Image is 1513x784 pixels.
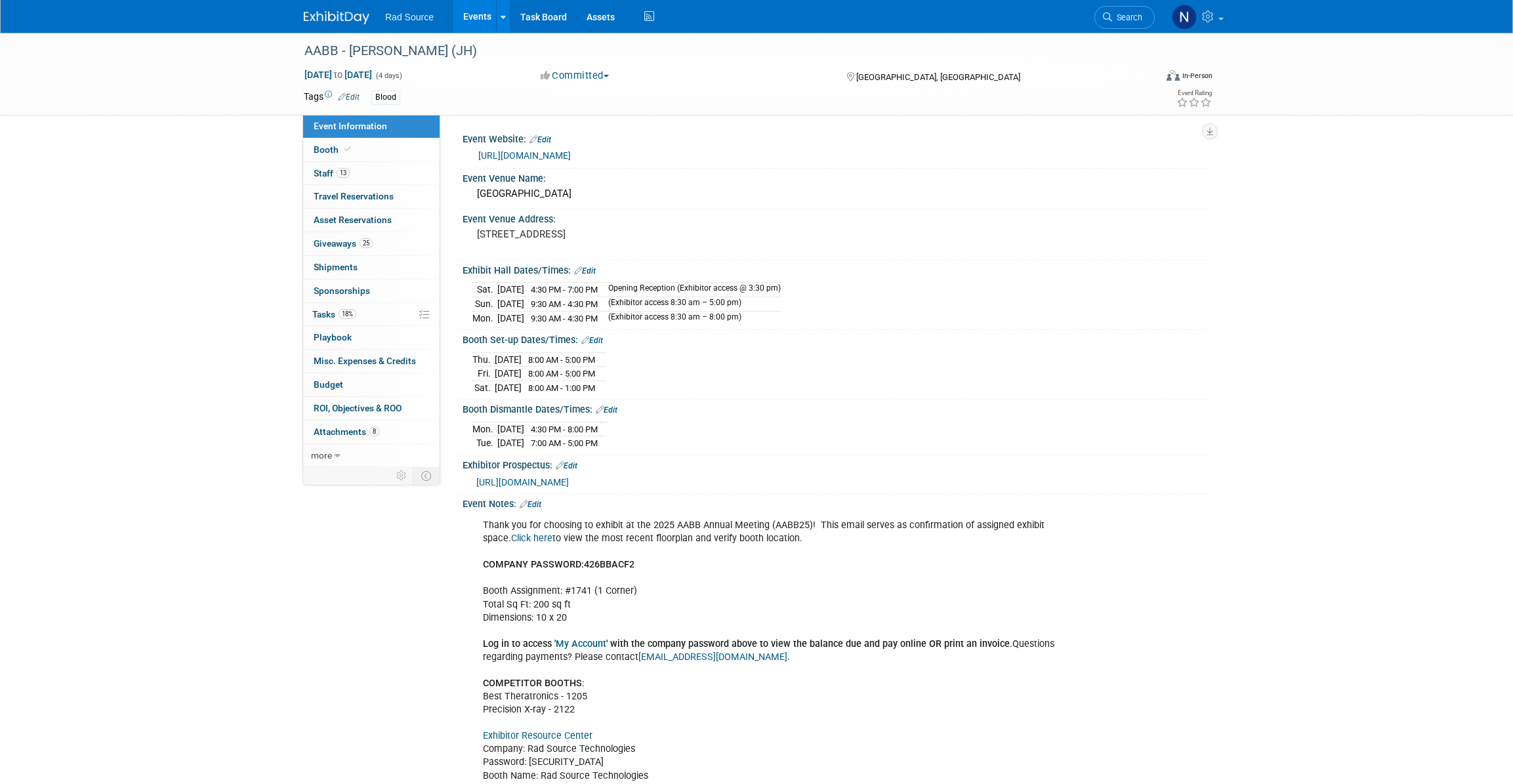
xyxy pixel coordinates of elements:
td: Sat. [472,283,497,297]
a: Attachments8 [303,421,440,444]
a: Event Information [303,115,440,138]
a: Edit [338,93,360,102]
a: Click here [511,533,552,544]
div: AABB - [PERSON_NAME] (JH) [300,39,1135,63]
td: Tue. [472,436,497,450]
button: Committed [536,69,614,83]
td: (Exhibitor access 8:30 am – 8:00 pm) [600,311,781,325]
span: 25 [360,238,373,248]
span: Playbook [314,332,352,342]
span: more [311,450,332,461]
span: Staff [314,168,350,178]
a: Tasks18% [303,303,440,326]
b: COMPETITOR [483,678,542,689]
span: ROI, Objectives & ROO [314,403,402,413]
td: [DATE] [497,283,524,297]
a: [URL][DOMAIN_NAME] [476,477,569,487]
span: 8:00 AM - 1:00 PM [528,383,595,393]
div: Exhibitor Prospectus: [463,455,1209,472]
a: more [303,444,440,467]
td: Mon. [472,422,497,436]
span: to [332,70,344,80]
a: Edit [556,461,577,470]
div: Blood [371,91,400,104]
a: Misc. Expenses & Credits [303,350,440,373]
td: Thu. [472,352,495,367]
a: Booth [303,138,440,161]
span: Asset Reservations [314,215,392,225]
span: 13 [337,168,350,178]
span: 9:30 AM - 4:30 PM [531,299,598,309]
td: [DATE] [495,352,522,367]
span: Attachments [314,426,379,437]
a: Edit [529,135,551,144]
div: Event Format [1077,68,1212,88]
img: Format-Inperson.png [1167,70,1180,81]
span: [GEOGRAPHIC_DATA], [GEOGRAPHIC_DATA] [856,72,1020,82]
td: Toggle Event Tabs [413,467,440,484]
span: Misc. Expenses & Credits [314,356,416,366]
div: [GEOGRAPHIC_DATA] [472,184,1199,204]
a: Travel Reservations [303,185,440,208]
a: Edit [520,500,541,509]
span: Giveaways [314,238,373,249]
td: [DATE] [497,297,524,312]
td: Tags [304,90,360,105]
img: Nicole Bailey [1172,5,1197,30]
td: Mon. [472,311,497,325]
span: 9:30 AM - 4:30 PM [531,314,598,323]
b: Log in to access ' ' with the company password above to view the balance due and pay online OR pr... [483,638,1012,650]
td: [DATE] [495,381,522,394]
a: Edit [574,266,596,276]
a: Search [1094,6,1155,29]
a: Shipments [303,256,440,279]
td: (Exhibitor access 8:30 am – 5:00 pm) [600,297,781,312]
span: 8:00 AM - 5:00 PM [528,369,595,379]
b: 426BBACF2 [584,559,634,570]
span: Travel Reservations [314,191,394,201]
div: Event Notes: [463,494,1209,511]
a: ROI, Objectives & ROO [303,397,440,420]
a: Edit [581,336,603,345]
div: Event Rating [1176,90,1212,96]
td: [DATE] [495,367,522,381]
span: Event Information [314,121,387,131]
div: Booth Dismantle Dates/Times: [463,400,1209,417]
span: 8:00 AM - 5:00 PM [528,355,595,365]
span: [DATE] [DATE] [304,69,373,81]
a: Giveaways25 [303,232,440,255]
pre: [STREET_ADDRESS] [477,228,759,240]
td: [DATE] [497,422,524,436]
td: Sat. [472,381,495,394]
a: Sponsorships [303,279,440,302]
b: BOOTHS [545,678,582,689]
a: [URL][DOMAIN_NAME] [478,150,571,161]
a: Exhibitor Resource Center [483,730,592,741]
div: Exhibit Hall Dates/Times: [463,260,1209,278]
img: ExhibitDay [304,11,369,24]
a: Edit [596,405,617,415]
a: Budget [303,373,440,396]
span: 4:30 PM - 7:00 PM [531,285,598,295]
span: 4:30 PM - 8:00 PM [531,424,598,434]
td: [DATE] [497,311,524,325]
div: Event Venue Address: [463,209,1209,226]
div: Event Venue Name: [463,169,1209,185]
b: COMPANY PASSWORD: [483,559,584,570]
td: Sun. [472,297,497,312]
a: My Account [556,638,606,650]
span: Tasks [312,309,356,320]
span: (4 days) [375,72,402,80]
span: Shipments [314,262,358,272]
div: In-Person [1182,71,1212,81]
span: 18% [339,309,356,319]
td: Personalize Event Tab Strip [390,467,413,484]
td: Opening Reception (Exhibitor access @ 3:30 pm) [600,283,781,297]
span: Rad Source [385,12,434,22]
div: Event Website: [463,129,1209,146]
span: Search [1112,12,1142,22]
span: Booth [314,144,354,155]
span: 8 [369,426,379,436]
span: Budget [314,379,343,390]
